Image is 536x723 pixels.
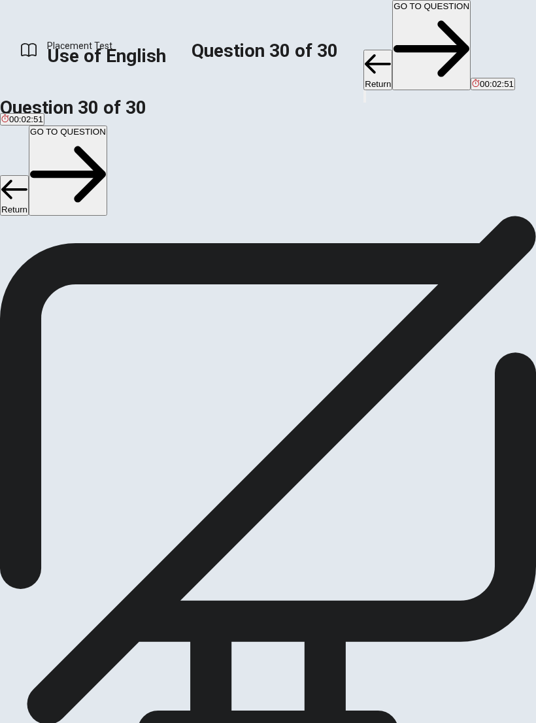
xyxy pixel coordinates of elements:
span: Placement Test [47,41,166,51]
span: 00:02:51 [480,79,514,89]
h1: Use of English [47,51,166,61]
button: 00:02:51 [471,78,515,90]
span: 00:02:51 [9,114,43,124]
h1: Question 30 of 30 [192,46,338,56]
button: Return [363,50,392,90]
button: GO TO QUESTION [29,126,107,216]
